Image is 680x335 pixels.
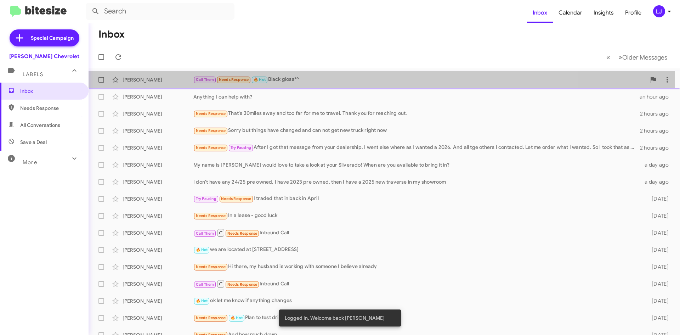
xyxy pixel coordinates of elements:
div: 2 hours ago [640,110,674,117]
div: I don't have any 24/25 pre owned, I have 2023 pre owned, then I have a 2025 new traverse in my sh... [193,178,640,185]
span: 🔥 Hot [231,316,243,320]
div: I traded that in back in April [193,195,640,203]
div: [DATE] [640,263,674,270]
div: [PERSON_NAME] [123,76,193,83]
div: 2 hours ago [640,127,674,134]
div: Black gloss*^ [193,76,646,84]
div: [PERSON_NAME] [123,110,193,117]
span: Older Messages [622,54,667,61]
div: an hour ago [640,93,674,100]
div: [DATE] [640,229,674,236]
span: Inbox [20,88,80,95]
span: 🔥 Hot [196,298,208,303]
span: Needs Response [196,264,226,269]
div: [PERSON_NAME] [123,263,193,270]
div: Inbound Call [193,279,640,288]
span: Needs Response [227,282,257,287]
div: [DATE] [640,195,674,202]
span: « [606,53,610,62]
div: [PERSON_NAME] [123,314,193,322]
div: ok let me know if anything changes [193,297,640,305]
span: Needs Response [196,145,226,150]
div: [PERSON_NAME] [123,280,193,287]
span: Save a Deal [20,139,47,146]
span: 🔥 Hot [254,77,266,82]
div: Sorry but things have changed and can not get new truck right now [193,127,640,135]
div: a day ago [640,161,674,168]
a: Special Campaign [10,29,79,46]
a: Profile [619,2,647,23]
div: [PERSON_NAME] [123,178,193,185]
div: [PERSON_NAME] [123,297,193,305]
span: Needs Response [227,231,257,236]
div: a day ago [640,178,674,185]
div: [PERSON_NAME] [123,161,193,168]
div: That's 30miles away and too far for me to travel. Thank you for reaching out. [193,110,640,118]
a: Calendar [553,2,588,23]
div: Hi there, my husband is working with someone I believe already [193,263,640,271]
span: More [23,159,37,166]
a: Insights [588,2,619,23]
button: Previous [602,50,614,65]
span: Try Pausing [231,145,251,150]
div: [DATE] [640,246,674,253]
div: LJ [653,5,665,17]
span: Needs Response [196,213,226,218]
div: [PERSON_NAME] [123,229,193,236]
div: [DATE] [640,314,674,322]
div: [DATE] [640,212,674,219]
span: Labels [23,71,43,78]
div: After I got that message from your dealership. I went else where as I wanted a 2026. And all tge ... [193,144,640,152]
div: [PERSON_NAME] [123,127,193,134]
div: [DATE] [640,297,674,305]
div: Anything I can help with? [193,93,640,100]
div: My name is [PERSON_NAME] would love to take a look at your Silverado! When are you available to b... [193,161,640,168]
h1: Inbox [98,29,125,40]
span: Needs Response [221,196,251,201]
span: Special Campaign [31,34,74,41]
span: Logged In. Welcome back [PERSON_NAME] [285,314,385,322]
span: All Conversations [20,122,60,129]
div: 2 hours ago [640,144,674,151]
span: Needs Response [196,316,226,320]
span: Call Them [196,231,214,236]
div: [PERSON_NAME] [123,195,193,202]
span: Needs Response [196,128,226,133]
div: [PERSON_NAME] [123,246,193,253]
input: Search [86,3,234,20]
button: LJ [647,5,672,17]
div: Plan to test drive this weekend [193,314,640,322]
span: Call Them [196,77,214,82]
div: we are located at [STREET_ADDRESS] [193,246,640,254]
button: Next [614,50,671,65]
span: » [618,53,622,62]
a: Inbox [527,2,553,23]
span: 🔥 Hot [196,247,208,252]
div: In a lease - good luck [193,212,640,220]
nav: Page navigation example [602,50,671,65]
div: [PERSON_NAME] [123,93,193,100]
div: [PERSON_NAME] [123,212,193,219]
div: [PERSON_NAME] [123,144,193,151]
div: Inbound Call [193,228,640,237]
span: Needs Response [219,77,249,82]
div: [DATE] [640,280,674,287]
span: Needs Response [20,105,80,112]
div: [PERSON_NAME] Chevrolet [9,53,79,60]
span: Needs Response [196,111,226,116]
span: Try Pausing [196,196,216,201]
span: Call Them [196,282,214,287]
